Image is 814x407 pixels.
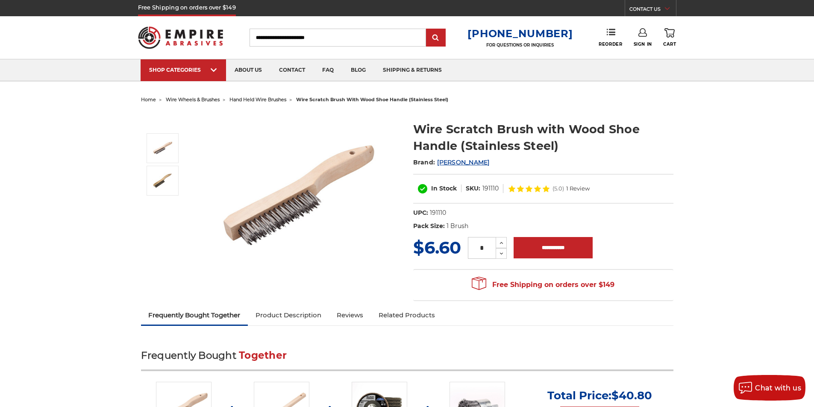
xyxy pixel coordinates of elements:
[248,306,329,325] a: Product Description
[599,41,622,47] span: Reorder
[472,276,614,293] span: Free Shipping on orders over $149
[431,184,457,192] span: In Stock
[413,208,428,217] dt: UPC:
[166,97,220,102] a: wire wheels & brushes
[314,59,342,81] a: faq
[371,306,443,325] a: Related Products
[427,29,444,47] input: Submit
[329,306,371,325] a: Reviews
[149,67,217,73] div: SHOP CATEGORIES
[239,349,287,361] span: Together
[634,41,652,47] span: Sign In
[467,27,573,40] a: [PHONE_NUMBER]
[374,59,450,81] a: shipping & returns
[141,97,156,102] a: home
[413,237,461,258] span: $6.60
[152,173,173,189] img: Wire Scratch Brush with Wood Shoe Handle (Stainless Steel)
[552,186,564,191] span: (5.0)
[437,158,489,166] a: [PERSON_NAME]
[141,349,236,361] span: Frequently Bought
[152,138,173,159] img: Wire Scratch Brush with Wood Shoe Handle (Stainless Steel)
[566,186,590,191] span: 1 Review
[138,21,223,54] img: Empire Abrasives
[611,389,652,402] span: $40.80
[467,42,573,48] p: FOR QUESTIONS OR INQUIRIES
[229,97,286,102] a: hand held wire brushes
[482,184,499,193] dd: 191110
[226,59,270,81] a: about us
[214,112,385,283] img: Wire Scratch Brush with Wood Shoe Handle (Stainless Steel)
[755,384,801,392] span: Chat with us
[734,375,805,401] button: Chat with us
[447,222,468,231] dd: 1 Brush
[629,4,676,16] a: CONTACT US
[413,222,445,231] dt: Pack Size:
[466,184,480,193] dt: SKU:
[599,28,622,47] a: Reorder
[663,28,676,47] a: Cart
[413,158,435,166] span: Brand:
[430,208,446,217] dd: 191110
[141,306,248,325] a: Frequently Bought Together
[413,121,673,154] h1: Wire Scratch Brush with Wood Shoe Handle (Stainless Steel)
[270,59,314,81] a: contact
[547,389,652,402] p: Total Price:
[342,59,374,81] a: blog
[663,41,676,47] span: Cart
[296,97,448,102] span: wire scratch brush with wood shoe handle (stainless steel)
